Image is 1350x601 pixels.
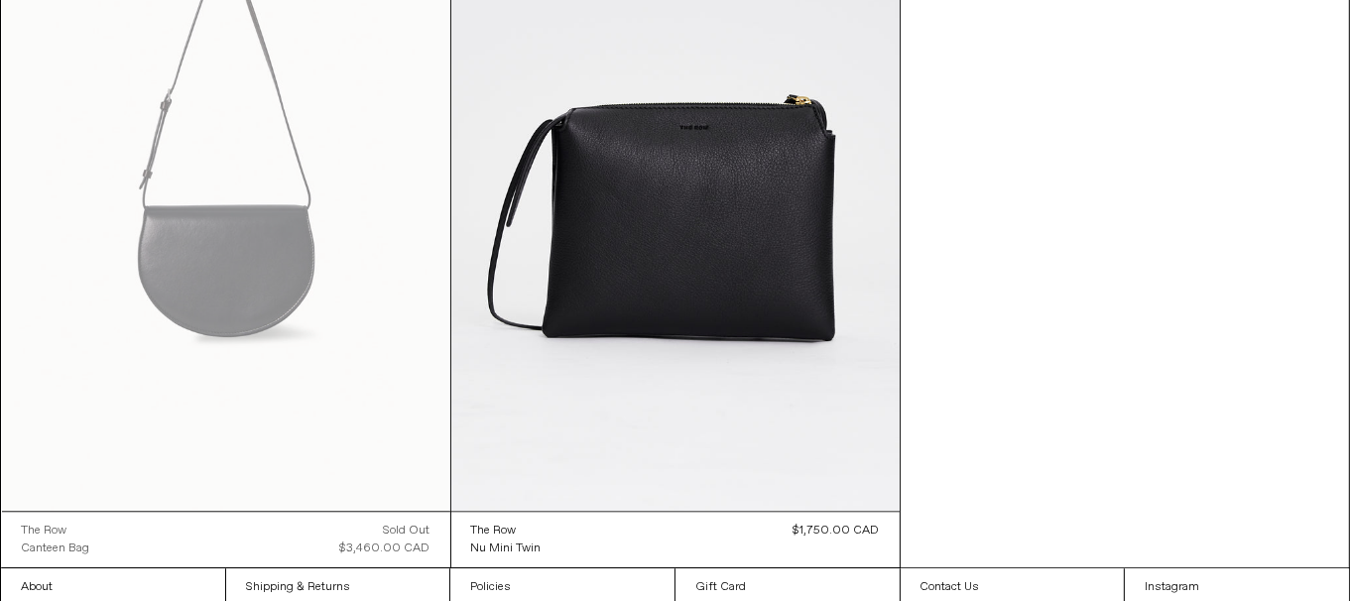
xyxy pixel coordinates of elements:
a: The Row [471,522,542,540]
div: Canteen Bag [22,541,90,557]
div: Nu Mini Twin [471,541,542,557]
div: Sold out [384,522,430,540]
a: Nu Mini Twin [471,540,542,557]
a: Canteen Bag [22,540,90,557]
a: The Row [22,522,90,540]
div: $3,460.00 CAD [340,540,430,557]
div: $1,750.00 CAD [794,522,880,540]
div: The Row [22,523,67,540]
div: The Row [471,523,517,540]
